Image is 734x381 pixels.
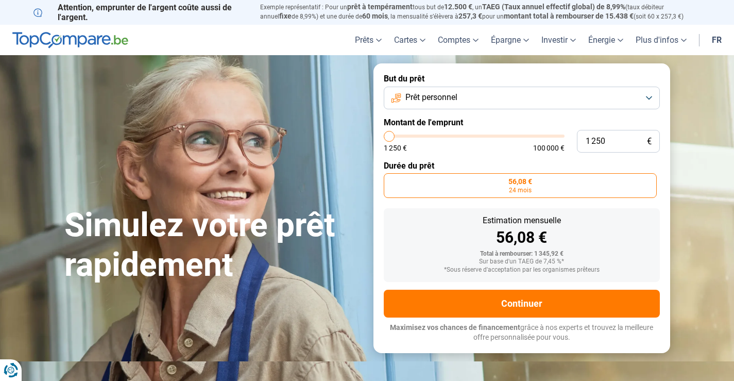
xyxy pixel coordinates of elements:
span: 100 000 € [533,144,565,152]
span: 12.500 € [444,3,472,11]
span: Maximisez vos chances de financement [390,323,520,332]
span: fixe [279,12,292,20]
label: Durée du prêt [384,161,660,171]
a: Épargne [485,25,535,55]
span: 60 mois [362,12,388,20]
p: grâce à nos experts et trouvez la meilleure offre personnalisée pour vous. [384,323,660,343]
a: fr [706,25,728,55]
a: Cartes [388,25,432,55]
a: Investir [535,25,582,55]
h1: Simulez votre prêt rapidement [64,206,361,285]
a: Plus d'infos [629,25,693,55]
span: Prêt personnel [405,92,457,103]
span: montant total à rembourser de 15.438 € [504,12,634,20]
span: 257,3 € [458,12,482,20]
span: € [647,137,652,146]
img: TopCompare [12,32,128,48]
span: prêt à tempérament [347,3,413,11]
div: 56,08 € [392,230,652,245]
span: 1 250 € [384,144,407,152]
p: Exemple représentatif : Pour un tous but de , un (taux débiteur annuel de 8,99%) et une durée de ... [260,3,701,21]
button: Continuer [384,290,660,318]
a: Prêts [349,25,388,55]
a: Énergie [582,25,629,55]
button: Prêt personnel [384,87,660,109]
span: 56,08 € [508,178,532,185]
label: Montant de l'emprunt [384,118,660,127]
div: Sur base d'un TAEG de 7,45 %* [392,258,652,266]
span: TAEG (Taux annuel effectif global) de 8,99% [482,3,625,11]
div: Estimation mensuelle [392,217,652,225]
div: Total à rembourser: 1 345,92 € [392,251,652,258]
a: Comptes [432,25,485,55]
p: Attention, emprunter de l'argent coûte aussi de l'argent. [33,3,248,22]
label: But du prêt [384,74,660,84]
div: *Sous réserve d'acceptation par les organismes prêteurs [392,267,652,274]
span: 24 mois [509,187,532,193]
